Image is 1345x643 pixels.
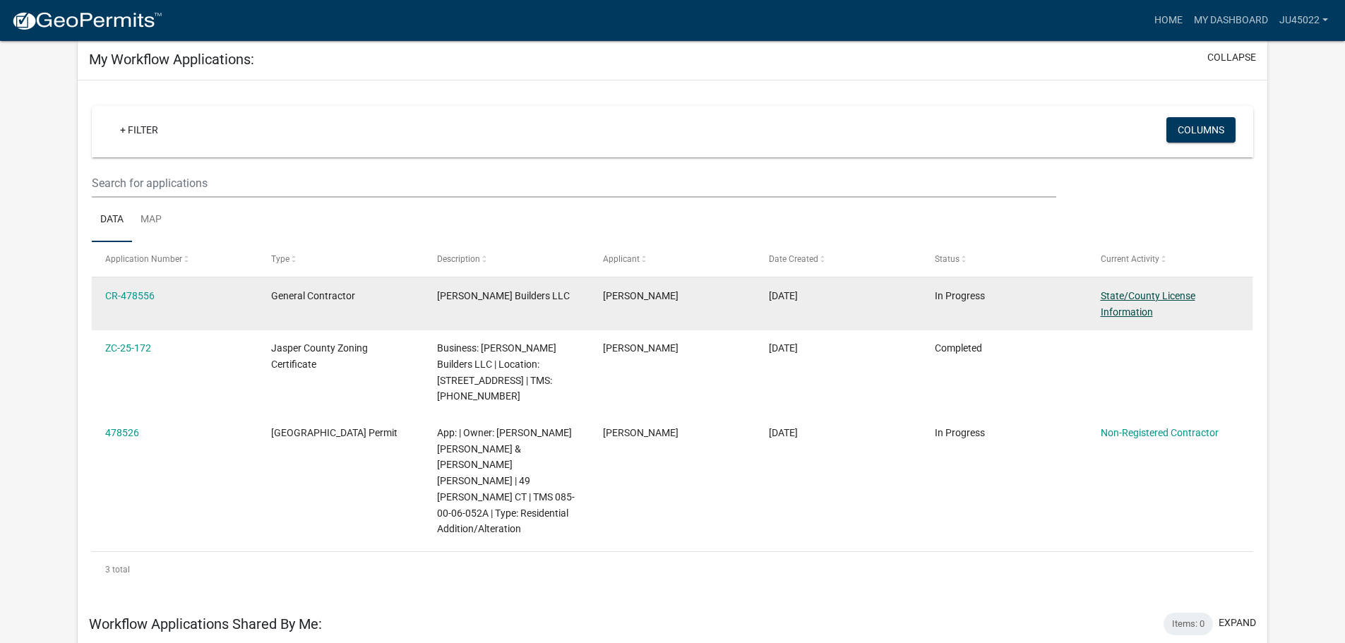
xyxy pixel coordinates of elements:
span: Jhonatan Urias [603,342,679,354]
span: Type [271,254,289,264]
datatable-header-cell: Current Activity [1087,242,1253,276]
span: Description [437,254,480,264]
div: collapse [78,80,1267,601]
datatable-header-cell: Application Number [92,242,258,276]
span: App: | Owner: THOMPSON ANTHONY VICTOR & MEGAN MARY | 49 LACY LOVE CT | TMS 085-00-06-052A | Type:... [437,427,575,535]
datatable-header-cell: Date Created [755,242,921,276]
datatable-header-cell: Description [424,242,590,276]
span: Application Number [105,254,182,264]
span: In Progress [935,427,985,438]
span: Current Activity [1101,254,1159,264]
button: Columns [1166,117,1236,143]
a: ZC-25-172 [105,342,151,354]
button: expand [1219,615,1256,630]
datatable-header-cell: Applicant [590,242,755,276]
div: Items: 0 [1164,613,1213,635]
span: Urias Builders LLC [437,290,570,301]
span: Jhonatan Urias [603,290,679,301]
input: Search for applications [92,169,1056,198]
a: Data [92,198,132,243]
span: In Progress [935,290,985,301]
span: Applicant [603,254,640,264]
a: CR-478556 [105,290,155,301]
a: State/County License Information [1101,290,1195,318]
a: My Dashboard [1188,7,1274,34]
a: Non-Registered Contractor [1101,427,1219,438]
span: Jhonatan Urias [603,427,679,438]
span: Jasper County Zoning Certificate [271,342,368,370]
span: General Contractor [271,290,355,301]
datatable-header-cell: Status [921,242,1087,276]
a: 478526 [105,427,139,438]
a: ju45022 [1274,7,1334,34]
div: 3 total [92,552,1253,587]
span: Status [935,254,960,264]
h5: Workflow Applications Shared By Me: [89,615,322,632]
datatable-header-cell: Type [258,242,424,276]
span: Jasper County Building Permit [271,427,397,438]
span: Business: Urias Builders LLC | Location: 252 CRABAPPLE LN | TMS: 085-07-00-012 [437,342,556,402]
a: Home [1149,7,1188,34]
span: Date Created [769,254,818,264]
a: + Filter [109,117,169,143]
button: collapse [1207,50,1256,65]
h5: My Workflow Applications: [89,51,254,68]
span: 09/15/2025 [769,427,798,438]
a: Map [132,198,170,243]
span: 09/15/2025 [769,342,798,354]
span: 09/15/2025 [769,290,798,301]
span: Completed [935,342,982,354]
